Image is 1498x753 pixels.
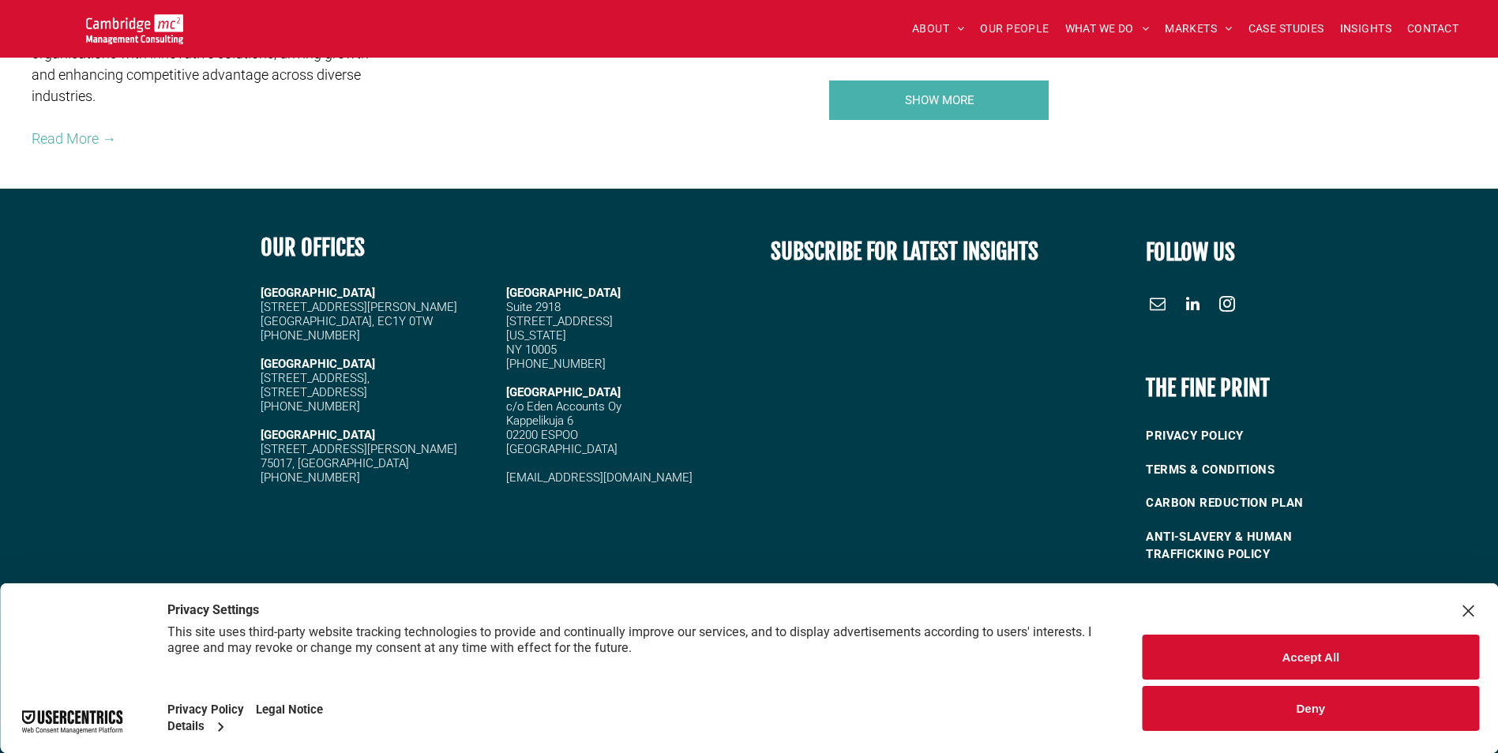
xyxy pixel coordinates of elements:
b: THE FINE PRINT [1146,374,1270,402]
a: Your Business Transformed | Cambridge Management Consulting [828,80,1049,121]
span: 75017, [GEOGRAPHIC_DATA] [261,456,409,470]
a: WHAT WE DO [1057,17,1158,41]
span: [STREET_ADDRESS][PERSON_NAME] [261,442,457,456]
span: [GEOGRAPHIC_DATA] [506,385,621,399]
span: [US_STATE] [506,328,566,343]
strong: [GEOGRAPHIC_DATA] [261,286,375,300]
a: Your Business Transformed | Cambridge Management Consulting [86,17,183,33]
a: linkedin [1181,292,1204,320]
strong: [GEOGRAPHIC_DATA] [261,357,375,371]
span: Discover how our team has successfully transformed organisations with innovative solutions, drivi... [32,24,369,104]
span: [PHONE_NUMBER] [261,470,360,485]
a: OUR PEOPLE [972,17,1057,41]
a: CARBON REDUCTION PLAN [1146,486,1361,520]
a: MARKETS [1157,17,1240,41]
a: Read More → [32,130,116,147]
a: PRIVACY POLICY [1146,419,1361,453]
span: c/o Eden Accounts Oy Kappelikuja 6 02200 ESPOO [GEOGRAPHIC_DATA] [506,399,621,456]
b: OUR OFFICES [261,234,365,261]
span: Suite 2918 [506,300,561,314]
a: instagram [1215,292,1239,320]
span: NY 10005 [506,343,557,357]
a: ABOUT [904,17,973,41]
a: INSIGHTS [1332,17,1399,41]
a: TERMS & CONDITIONS [1146,453,1361,487]
a: [EMAIL_ADDRESS][DOMAIN_NAME] [506,470,693,485]
span: [PHONE_NUMBER] [261,328,360,343]
a: CONTACT [1399,17,1466,41]
span: [STREET_ADDRESS], [261,371,370,385]
span: [PHONE_NUMBER] [506,357,606,371]
font: FOLLOW US [1146,238,1235,266]
a: email [1146,292,1169,320]
span: SHOW MORE [905,81,974,120]
span: [STREET_ADDRESS][PERSON_NAME] [GEOGRAPHIC_DATA], EC1Y 0TW [261,300,457,328]
span: [STREET_ADDRESS] [261,385,367,399]
span: [PHONE_NUMBER] [261,399,360,414]
img: Go to Homepage [86,14,183,44]
a: ANTI-SLAVERY & HUMAN TRAFFICKING POLICY [1146,520,1361,571]
a: CASE STUDIES [1241,17,1332,41]
strong: [GEOGRAPHIC_DATA] [261,428,375,442]
span: [GEOGRAPHIC_DATA] [506,286,621,300]
span: [STREET_ADDRESS] [506,314,613,328]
